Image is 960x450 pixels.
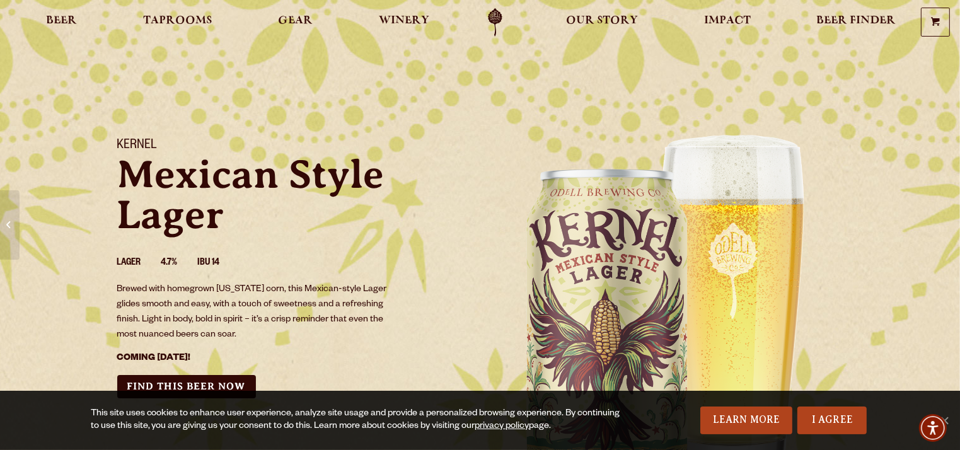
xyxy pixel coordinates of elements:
span: Our Story [566,16,639,26]
a: privacy policy [475,422,529,432]
span: Beer [47,16,78,26]
div: This site uses cookies to enhance user experience, analyze site usage and provide a personalized ... [91,408,629,433]
a: Gear [270,8,321,37]
a: I Agree [797,407,867,434]
span: Beer Finder [816,16,896,26]
li: Lager [117,255,161,272]
a: Find this Beer Now [117,375,256,398]
a: Beer [38,8,86,37]
span: Gear [278,16,313,26]
a: Taprooms [135,8,221,37]
a: Our Story [558,8,647,37]
li: 4.7% [161,255,198,272]
p: Mexican Style Lager [117,154,465,235]
a: Odell Home [471,8,519,37]
div: Accessibility Menu [919,414,947,442]
p: Brewed with homegrown [US_STATE] corn, this Mexican-style Lager glides smooth and easy, with a to... [117,282,396,343]
li: IBU 14 [198,255,240,272]
a: Beer Finder [808,8,904,37]
a: Learn More [700,407,793,434]
span: Impact [704,16,751,26]
span: Winery [379,16,429,26]
a: Winery [371,8,437,37]
a: Impact [696,8,759,37]
strong: COMING [DATE]! [117,354,191,364]
h1: Kernel [117,138,465,154]
span: Taprooms [143,16,212,26]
